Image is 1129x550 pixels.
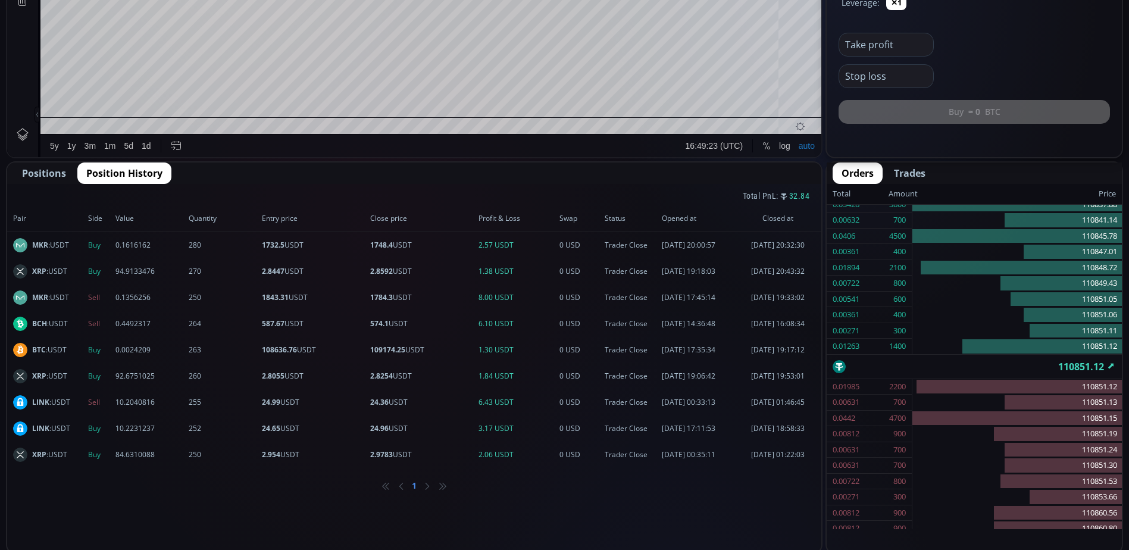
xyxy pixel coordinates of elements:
div: 110867.30 [142,29,178,38]
span: 10.2231237 [115,423,185,434]
button: 16:49:23 (UTC) [674,472,740,495]
span: 0 USD [559,266,601,277]
span: USDT [370,423,475,434]
div: O [135,29,142,38]
b: XRP [32,266,46,276]
span: 0 USD [559,345,601,355]
span: [DATE] 00:35:11 [662,449,737,460]
div: 3m [77,479,89,488]
span: Sell [88,397,112,408]
span: [DATE] 20:00:57 [662,240,737,251]
span: [DATE] 00:33:13 [662,397,737,408]
div: 110825.29 [233,29,270,38]
div: 4500 [889,229,906,244]
div: 5 m [99,7,111,16]
span: USDT [370,266,475,277]
div: Hide Drawings Toolbar [27,444,33,460]
span: [DATE] 01:22:03 [740,449,815,460]
span: :USDT [32,318,68,329]
span: :USDT [32,240,69,251]
span: :USDT [32,371,67,382]
div: 110851.30 [912,458,1122,474]
span: 1.84 USDT [479,371,556,382]
span: Trader Close [605,397,658,408]
span: Buy [88,449,112,460]
span: USDT [262,397,367,408]
b: 24.99 [262,397,280,407]
span: Position History [86,166,162,180]
span: Buy [88,266,112,277]
div: 110845.78 [912,229,1122,245]
b: BTC [32,345,46,355]
div: Indicators [223,7,259,16]
span: 1.38 USDT [479,266,556,277]
span: 0 USD [559,423,601,434]
span: USDT [262,449,367,460]
div: 110851.13 [912,395,1122,411]
span: 270 [189,266,258,277]
b: 2.8592 [370,266,393,276]
div: Amount [889,186,918,202]
b: MKR [32,240,48,250]
div: 5d [117,479,127,488]
div: 2200 [889,379,906,395]
span: :USDT [32,345,67,355]
div: 8.01 [69,43,84,52]
span: USDT [262,345,367,355]
b: 2.8055 [262,371,284,381]
span: Close price [370,213,475,224]
span: 0 USD [559,397,601,408]
span: USDT [262,292,367,303]
div: log [772,479,783,488]
div: 1d [135,479,144,488]
span: 0 USD [559,318,601,329]
div: 300 [893,323,906,339]
div: 0.00812 [833,426,859,442]
div: Toggle Auto Scale [787,472,812,495]
div: 110851.53 [912,474,1122,490]
b: 1732.5 [262,240,284,250]
span: [DATE] 19:06:42 [662,371,737,382]
div: 110851.19 [912,426,1122,442]
span: Positions [22,166,66,180]
div: 1400 [889,339,906,354]
span: Trader Close [605,292,658,303]
div: 0.00361 [833,244,859,260]
div: 0.01263 [833,339,859,354]
div: 0.00812 [833,521,859,536]
div: 5y [43,479,52,488]
div: 0.00631 [833,395,859,410]
span: 32.84 [789,190,810,202]
div: Price [918,186,1116,202]
div: 700 [893,458,906,473]
span: 6.43 USDT [479,397,556,408]
div: Toggle Percentage [751,472,768,495]
span: [DATE] 19:18:03 [662,266,737,277]
div: 110851.12 [827,355,1122,379]
b: 24.65 [262,423,280,433]
span: Status [605,213,658,224]
b: 108636.76 [262,345,297,355]
span: 84.6310088 [115,449,185,460]
span: 0.1356256 [115,292,185,303]
b: 2.8254 [370,371,393,381]
div: 0.00631 [833,442,859,458]
span: Orders [842,166,874,180]
div: Volume [39,43,64,52]
b: 1748.4 [370,240,393,250]
span: 0 USD [559,292,601,303]
b: 24.36 [370,397,389,407]
div: 0.00631 [833,458,859,473]
span: [DATE] 16:08:34 [740,318,815,329]
span: Trades [894,166,925,180]
span: :USDT [32,423,70,434]
div: 4700 [889,411,906,426]
div: auto [792,479,808,488]
span: Closed at [740,213,815,224]
span: [DATE] 19:17:12 [740,345,815,355]
span: 94.9133476 [115,266,185,277]
div: 110837.88 [912,197,1122,213]
b: XRP [32,449,46,460]
b: XRP [32,371,46,381]
span: [DATE] 17:45:14 [662,292,737,303]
